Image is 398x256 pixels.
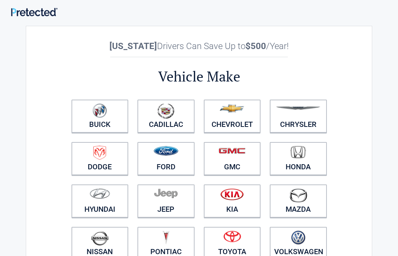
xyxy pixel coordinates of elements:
img: kia [220,188,244,200]
img: Main Logo [11,8,57,16]
a: Mazda [270,184,327,218]
b: [US_STATE] [109,41,157,51]
img: dodge [93,146,106,160]
img: honda [290,146,306,159]
a: Chevrolet [204,100,261,133]
img: pontiac [162,231,170,245]
img: volkswagen [291,231,306,245]
a: Honda [270,142,327,175]
img: jeep [154,188,178,198]
a: Cadillac [137,100,195,133]
h2: Drivers Can Save Up to /Year [67,41,331,51]
img: chevrolet [220,104,244,113]
h2: Vehicle Make [67,67,331,86]
img: chrysler [276,107,321,110]
img: buick [92,103,107,118]
img: ford [154,146,178,156]
a: GMC [204,142,261,175]
img: mazda [289,188,307,203]
a: Dodge [71,142,129,175]
a: Chrysler [270,100,327,133]
img: hyundai [90,188,110,199]
a: Jeep [137,184,195,218]
img: toyota [223,231,241,242]
img: cadillac [157,103,174,119]
img: gmc [219,148,245,154]
img: nissan [91,231,109,246]
a: Hyundai [71,184,129,218]
b: $500 [245,41,266,51]
a: Ford [137,142,195,175]
a: Kia [204,184,261,218]
a: Buick [71,100,129,133]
